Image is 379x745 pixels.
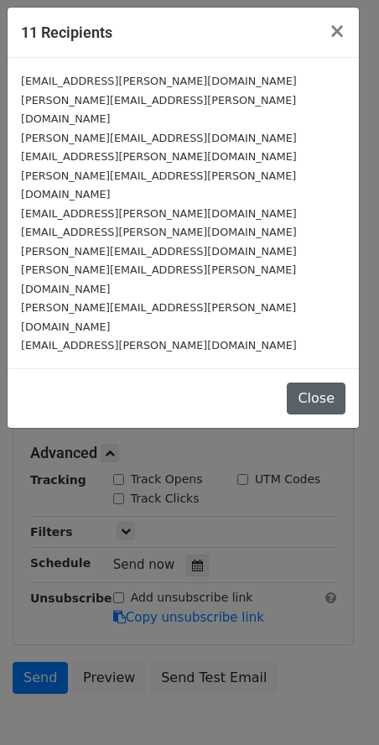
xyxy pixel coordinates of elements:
span: × [329,19,345,43]
small: [EMAIL_ADDRESS][PERSON_NAME][DOMAIN_NAME] [21,75,297,87]
h5: 11 Recipients [21,21,112,44]
small: [PERSON_NAME][EMAIL_ADDRESS][PERSON_NAME][DOMAIN_NAME] [21,263,296,295]
button: Close [315,8,359,55]
small: [PERSON_NAME][EMAIL_ADDRESS][PERSON_NAME][DOMAIN_NAME] [21,94,296,126]
small: [EMAIL_ADDRESS][PERSON_NAME][DOMAIN_NAME] [21,226,297,238]
small: [PERSON_NAME][EMAIL_ADDRESS][PERSON_NAME][DOMAIN_NAME] [21,169,296,201]
small: [PERSON_NAME][EMAIL_ADDRESS][PERSON_NAME][DOMAIN_NAME] [21,301,296,333]
small: [PERSON_NAME][EMAIL_ADDRESS][DOMAIN_NAME] [21,245,297,258]
button: Close [287,383,345,414]
small: [EMAIL_ADDRESS][PERSON_NAME][DOMAIN_NAME] [21,207,297,220]
small: [EMAIL_ADDRESS][PERSON_NAME][DOMAIN_NAME] [21,339,297,352]
iframe: Chat Widget [295,664,379,745]
small: [PERSON_NAME][EMAIL_ADDRESS][DOMAIN_NAME] [21,132,297,144]
small: [EMAIL_ADDRESS][PERSON_NAME][DOMAIN_NAME] [21,150,297,163]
